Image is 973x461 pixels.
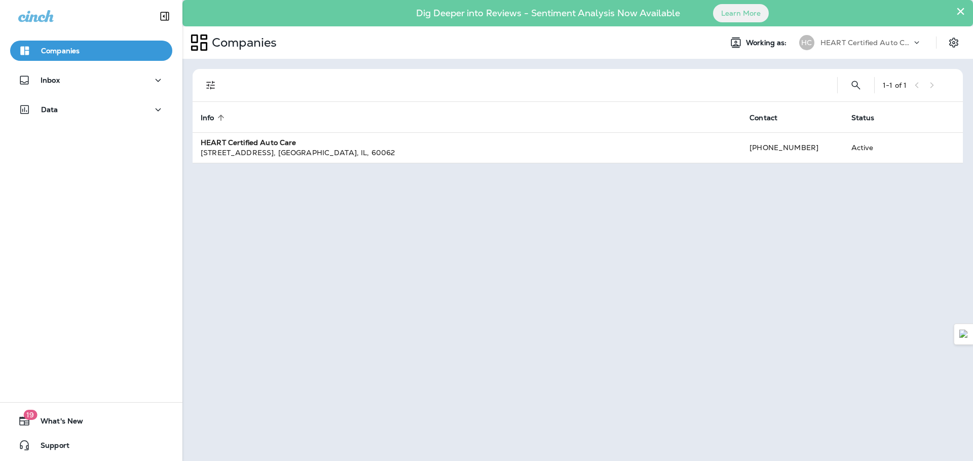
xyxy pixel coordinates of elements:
[201,114,214,122] span: Info
[851,114,875,122] span: Status
[851,113,888,122] span: Status
[746,39,789,47] span: Working as:
[846,75,866,95] button: Search Companies
[201,138,296,147] strong: HEART Certified Auto Care
[201,113,228,122] span: Info
[750,114,777,122] span: Contact
[10,70,172,90] button: Inbox
[799,35,814,50] div: HC
[30,441,69,453] span: Support
[959,330,968,339] img: Detect Auto
[10,435,172,455] button: Support
[41,76,60,84] p: Inbox
[30,417,83,429] span: What's New
[201,75,221,95] button: Filters
[151,6,179,26] button: Collapse Sidebar
[883,81,907,89] div: 1 - 1 of 1
[201,148,733,158] div: [STREET_ADDRESS] , [GEOGRAPHIC_DATA] , IL , 60062
[23,410,37,420] span: 19
[945,33,963,52] button: Settings
[750,113,791,122] span: Contact
[956,3,965,19] button: Close
[820,39,912,47] p: HEART Certified Auto Care
[10,99,172,120] button: Data
[10,41,172,61] button: Companies
[741,132,843,163] td: [PHONE_NUMBER]
[713,4,769,22] button: Learn More
[10,411,172,431] button: 19What's New
[41,47,80,55] p: Companies
[387,12,709,15] p: Dig Deeper into Reviews - Sentiment Analysis Now Available
[208,35,277,50] p: Companies
[843,132,908,163] td: Active
[41,105,58,114] p: Data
